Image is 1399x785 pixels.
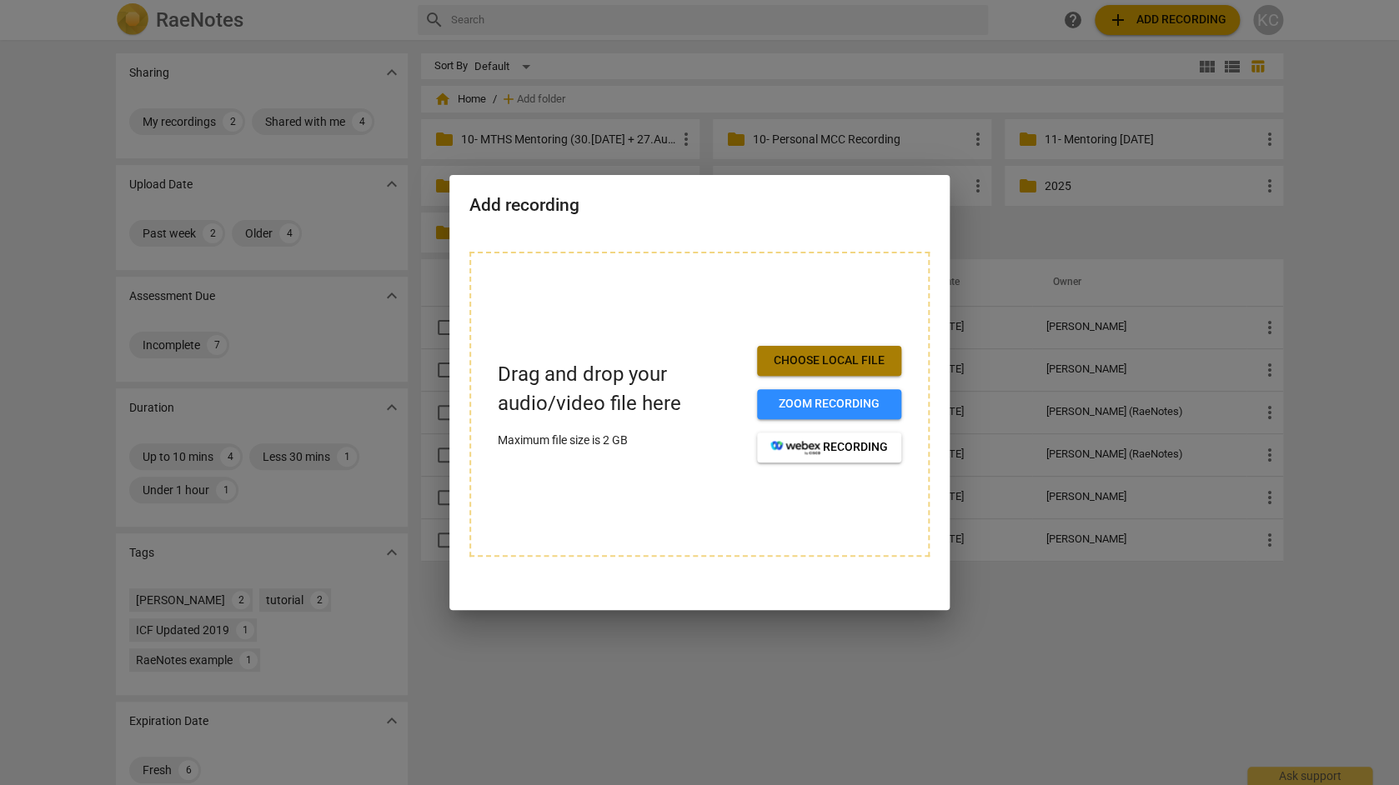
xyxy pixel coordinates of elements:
p: Drag and drop your audio/video file here [498,360,744,418]
span: Zoom recording [770,396,888,412]
button: Choose local file [757,346,901,376]
p: Maximum file size is 2 GB [498,432,744,449]
h2: Add recording [469,195,930,216]
span: Choose local file [770,352,888,369]
button: recording [757,432,901,462]
span: recording [770,439,888,456]
button: Zoom recording [757,389,901,419]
